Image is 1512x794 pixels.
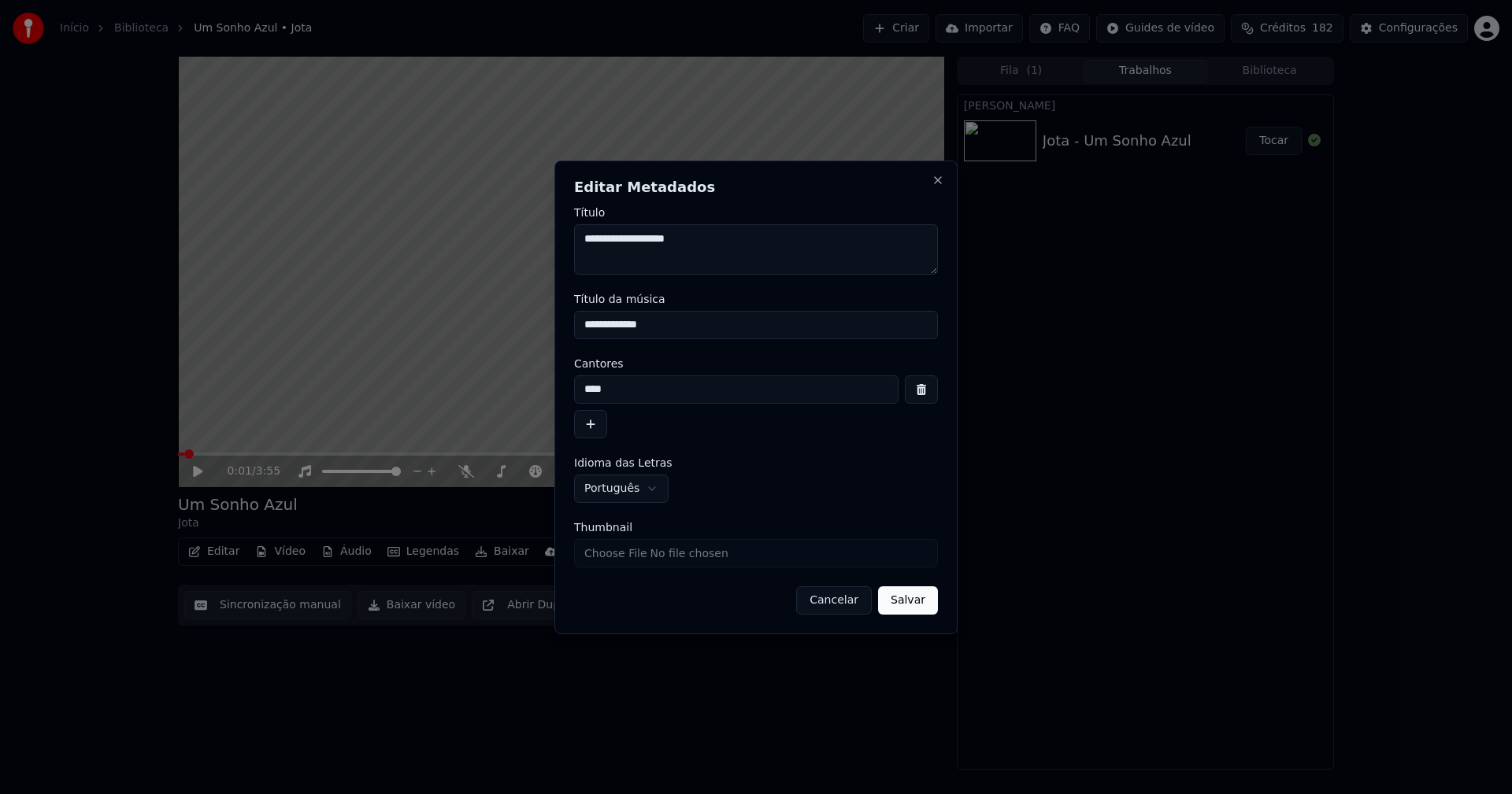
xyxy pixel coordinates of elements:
[574,457,673,468] span: Idioma das Letras
[574,180,938,194] h2: Editar Metadados
[574,207,938,218] label: Título
[796,586,872,615] button: Cancelar
[878,586,938,615] button: Salvar
[574,294,938,305] label: Título da música
[574,522,632,533] span: Thumbnail
[574,358,938,369] label: Cantores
